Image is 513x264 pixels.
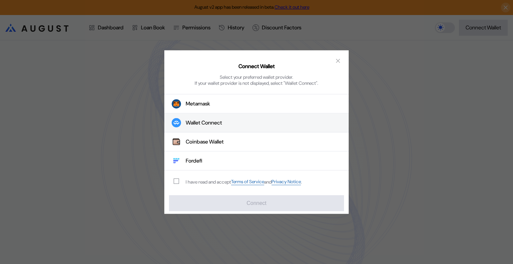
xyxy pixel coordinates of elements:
a: Privacy Notice [272,179,301,185]
div: Fordefi [186,158,202,165]
button: FordefiFordefi [164,152,349,171]
div: If your wallet provider is not displayed, select "Wallet Connect". [195,80,318,86]
button: Wallet Connect [164,113,349,133]
h2: Connect Wallet [238,63,275,70]
img: Coinbase Wallet [172,137,181,147]
div: Select your preferred wallet provider. [220,74,293,80]
div: Wallet Connect [186,119,222,126]
img: Fordefi [172,156,181,166]
button: Metamask [164,94,349,113]
span: and [264,179,272,185]
div: Coinbase Wallet [186,139,224,146]
button: Connect [169,195,344,211]
a: Terms of Service [231,179,264,185]
button: close modal [333,55,343,66]
button: Coinbase WalletCoinbase Wallet [164,133,349,152]
div: Metamask [186,100,210,107]
div: I have read and accept . [186,179,302,185]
